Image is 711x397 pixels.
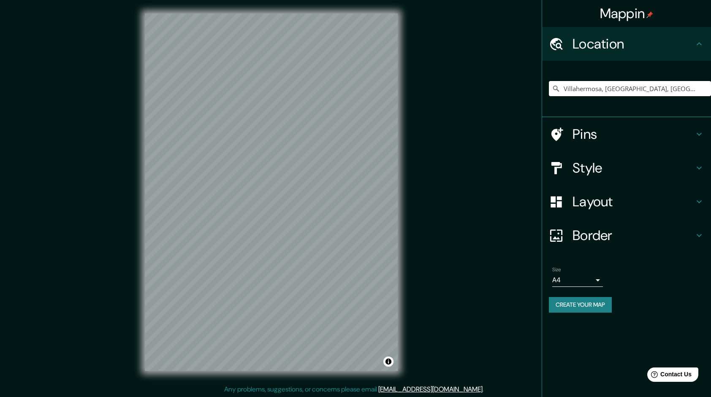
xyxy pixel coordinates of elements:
div: Style [542,151,711,185]
h4: Mappin [600,5,654,22]
div: Layout [542,185,711,219]
div: . [485,384,487,394]
div: A4 [552,273,603,287]
img: pin-icon.png [646,11,653,18]
h4: Style [573,159,694,176]
div: Border [542,219,711,252]
h4: Pins [573,126,694,143]
div: Pins [542,117,711,151]
input: Pick your city or area [549,81,711,96]
button: Create your map [549,297,612,313]
div: . [484,384,485,394]
a: [EMAIL_ADDRESS][DOMAIN_NAME] [378,385,483,394]
h4: Layout [573,193,694,210]
p: Any problems, suggestions, or concerns please email . [224,384,484,394]
h4: Location [573,35,694,52]
label: Size [552,266,561,273]
canvas: Map [145,14,398,371]
h4: Border [573,227,694,244]
div: Location [542,27,711,61]
iframe: Help widget launcher [636,364,702,388]
button: Toggle attribution [383,356,393,367]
